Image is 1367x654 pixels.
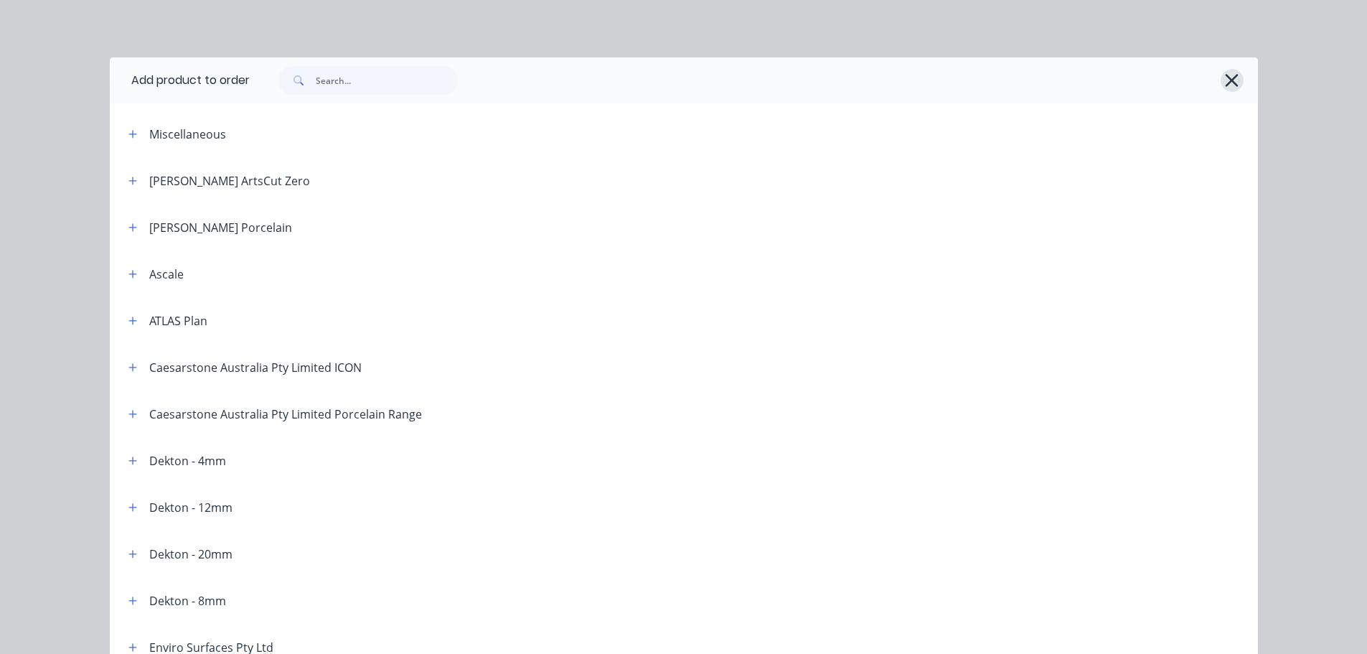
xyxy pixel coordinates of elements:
[149,359,362,376] div: Caesarstone Australia Pty Limited ICON
[149,499,232,516] div: Dekton - 12mm
[149,266,184,283] div: Ascale
[149,546,232,563] div: Dekton - 20mm
[149,219,292,236] div: [PERSON_NAME] Porcelain
[149,592,226,609] div: Dekton - 8mm
[149,312,207,330] div: ATLAS Plan
[110,57,250,103] div: Add product to order
[149,406,422,423] div: Caesarstone Australia Pty Limited Porcelain Range
[149,452,226,470] div: Dekton - 4mm
[316,66,458,95] input: Search...
[149,172,310,190] div: [PERSON_NAME] ArtsCut Zero
[149,126,226,143] div: Miscellaneous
